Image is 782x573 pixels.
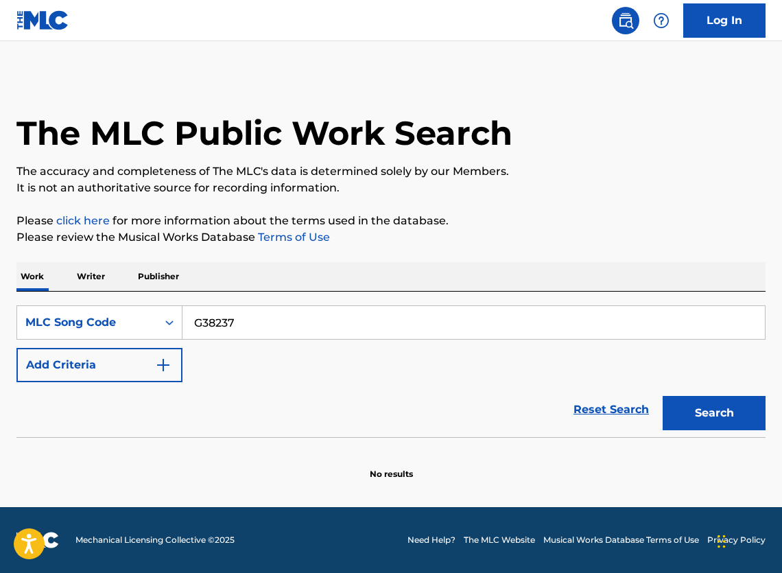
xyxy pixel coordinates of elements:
div: MLC Song Code [25,314,149,331]
a: Log In [683,3,766,38]
div: Help [648,7,675,34]
p: Publisher [134,262,183,291]
h1: The MLC Public Work Search [16,113,512,154]
img: help [653,12,670,29]
button: Add Criteria [16,348,182,382]
button: Search [663,396,766,430]
form: Search Form [16,305,766,437]
a: Reset Search [567,395,656,425]
div: Drag [718,521,726,562]
img: search [617,12,634,29]
p: Please for more information about the terms used in the database. [16,213,766,229]
a: Public Search [612,7,639,34]
a: Terms of Use [255,231,330,244]
a: click here [56,214,110,227]
img: logo [16,532,59,548]
p: Writer [73,262,109,291]
a: The MLC Website [464,534,535,546]
a: Need Help? [407,534,455,546]
img: 9d2ae6d4665cec9f34b9.svg [155,357,171,373]
a: Musical Works Database Terms of Use [543,534,699,546]
p: It is not an authoritative source for recording information. [16,180,766,196]
span: Mechanical Licensing Collective © 2025 [75,534,235,546]
iframe: Chat Widget [713,507,782,573]
p: No results [370,452,413,480]
p: The accuracy and completeness of The MLC's data is determined solely by our Members. [16,163,766,180]
a: Privacy Policy [707,534,766,546]
p: Work [16,262,48,291]
img: MLC Logo [16,10,69,30]
p: Please review the Musical Works Database [16,229,766,246]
